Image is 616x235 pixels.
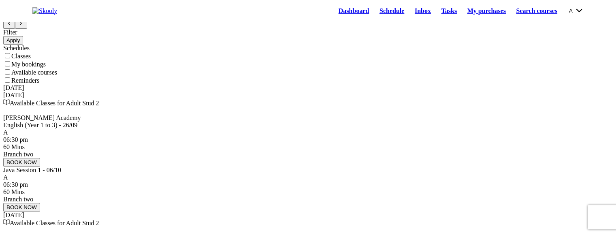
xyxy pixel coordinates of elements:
[10,100,99,107] span: Available Classes for Adult Stud 2
[3,122,613,129] div: English (Year 1 to 3) - 26/09
[11,53,31,60] label: Classes
[3,36,23,45] button: Apply
[3,219,10,225] ion-icon: book outline
[11,69,57,76] label: Available courses
[10,220,99,226] span: Available Classes for Adult Stud 2
[11,77,39,84] label: Reminders
[3,174,613,181] div: A
[18,21,23,26] ion-icon: chevron forward outline
[3,92,613,99] div: [DATE]
[569,6,584,15] button: Achevron down outline
[3,29,613,36] div: Filter
[3,19,15,28] button: chevron back outline
[11,61,46,68] label: My bookings
[436,5,462,17] a: Tasks
[374,5,409,17] a: Schedule
[3,84,613,92] div: [DATE]
[409,5,436,17] a: Inbox
[3,167,613,174] div: Java Session 1 - 06/10
[3,99,10,105] ion-icon: book outline
[3,158,40,167] button: BOOK NOW
[15,19,27,28] button: chevron forward outline
[3,203,40,211] button: BOOK NOW
[333,5,374,17] a: Dashboard
[3,129,613,136] div: A
[3,151,613,158] div: Branch two
[3,143,613,151] div: 60 Mins
[32,7,57,15] img: Skooly
[3,45,613,52] div: Schedules
[511,5,563,17] a: Search courses
[3,114,613,122] div: [PERSON_NAME] Academy
[3,181,613,188] div: 06:30 pm
[6,21,12,26] ion-icon: chevron back outline
[3,196,613,203] div: Branch two
[3,188,613,196] div: 60 Mins
[462,5,511,17] a: My purchases
[3,136,613,143] div: 06:30 pm
[3,211,613,219] div: [DATE]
